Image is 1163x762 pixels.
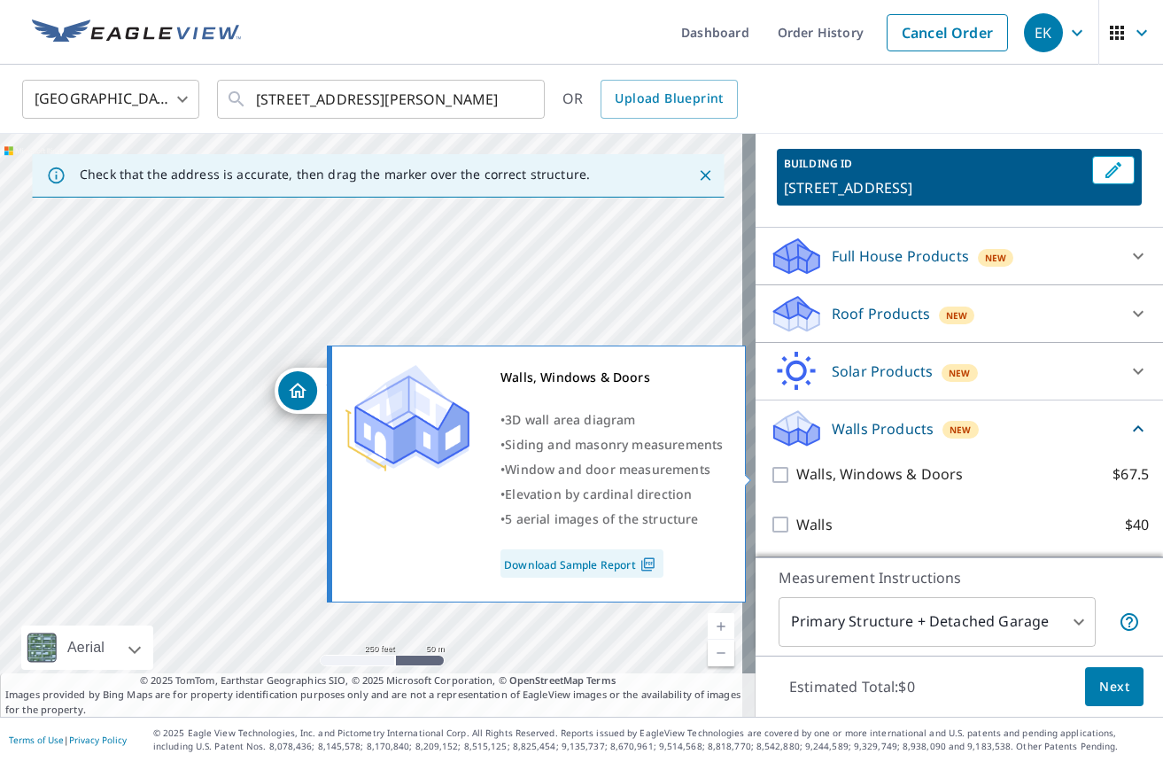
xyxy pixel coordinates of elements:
[9,735,127,745] p: |
[784,156,852,171] p: BUILDING ID
[601,80,737,119] a: Upload Blueprint
[770,408,1149,449] div: Walls ProductsNew
[500,482,723,507] div: •
[345,365,469,471] img: Premium
[779,597,1096,647] div: Primary Structure + Detached Garage
[796,463,963,486] p: Walls, Windows & Doors
[80,167,590,183] p: Check that the address is accurate, then drag the marker over the correct structure.
[950,423,972,437] span: New
[275,368,468,423] div: Dropped pin, building 1, Residential property, 50 Stanford Dr Hazlet, NJ 07730
[500,507,723,532] div: •
[770,235,1149,277] div: Full House ProductsNew
[832,245,969,267] p: Full House Products
[887,14,1008,51] a: Cancel Order
[1119,611,1140,633] span: Your report will include the primary structure and a detached garage if one exists.
[153,727,1154,753] p: © 2025 Eagle View Technologies, Inc. and Pictometry International Corp. All Rights Reserved. Repo...
[636,556,660,572] img: Pdf Icon
[779,567,1140,588] p: Measurement Instructions
[1024,13,1063,52] div: EK
[1092,156,1135,184] button: Edit building 1
[505,510,698,527] span: 5 aerial images of the structure
[500,457,723,482] div: •
[500,549,663,578] a: Download Sample Report
[832,303,930,324] p: Roof Products
[21,626,153,670] div: Aerial
[500,365,723,390] div: Walls, Windows & Doors
[505,436,723,453] span: Siding and masonry measurements
[775,667,929,706] p: Estimated Total: $0
[22,74,199,124] div: [GEOGRAPHIC_DATA]
[1099,676,1129,698] span: Next
[1125,514,1149,536] p: $40
[256,74,508,124] input: Search by address or latitude-longitude
[562,80,738,119] div: OR
[505,411,635,428] span: 3D wall area diagram
[586,673,616,687] a: Terms
[62,626,110,670] div: Aerial
[694,164,717,187] button: Close
[708,613,734,640] a: Current Level 17, Zoom In
[832,418,934,439] p: Walls Products
[946,308,968,323] span: New
[1085,667,1144,707] button: Next
[770,292,1149,335] div: Roof ProductsNew
[140,673,616,688] span: © 2025 TomTom, Earthstar Geographics SIO, © 2025 Microsoft Corporation, ©
[32,19,241,46] img: EV Logo
[500,432,723,457] div: •
[505,461,710,478] span: Window and door measurements
[9,734,64,746] a: Terms of Use
[505,486,692,502] span: Elevation by cardinal direction
[770,350,1149,393] div: Solar ProductsNew
[1113,463,1149,486] p: $67.5
[985,251,1007,265] span: New
[500,408,723,432] div: •
[615,88,723,110] span: Upload Blueprint
[949,366,971,380] span: New
[784,177,1085,198] p: [STREET_ADDRESS]
[708,640,734,666] a: Current Level 17, Zoom Out
[796,514,833,536] p: Walls
[69,734,127,746] a: Privacy Policy
[832,361,933,382] p: Solar Products
[509,673,584,687] a: OpenStreetMap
